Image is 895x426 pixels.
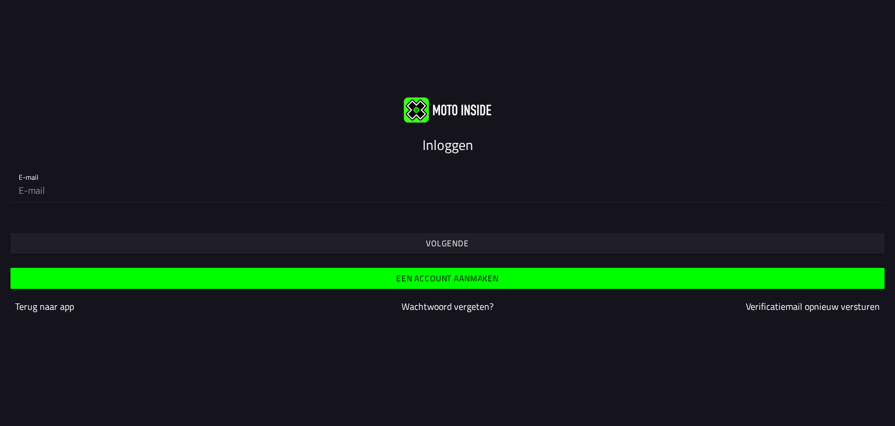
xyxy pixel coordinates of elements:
[19,179,876,202] input: E-mail
[426,239,469,247] ion-text: Volgende
[746,299,880,313] a: Verificatiemail opnieuw versturen
[401,299,494,313] a: Wachtwoord vergeten?
[422,134,473,155] ion-text: Inloggen
[10,268,885,289] ion-button: Een account aanmaken
[15,299,74,313] a: Terug naar app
